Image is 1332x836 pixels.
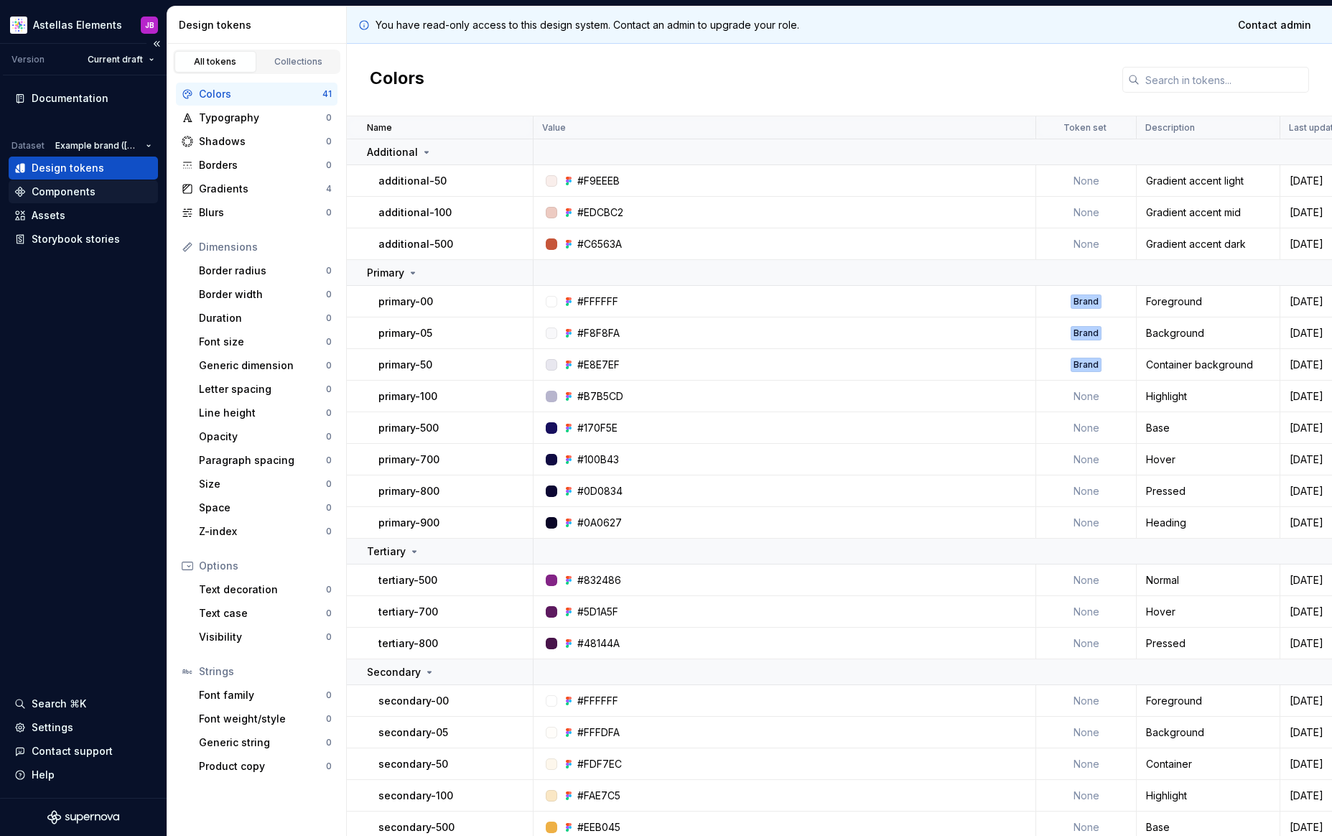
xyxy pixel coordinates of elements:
[199,158,326,172] div: Borders
[193,473,337,496] a: Size0
[1137,452,1279,467] div: Hover
[193,731,337,754] a: Generic string0
[193,755,337,778] a: Product copy0
[32,720,73,735] div: Settings
[577,789,620,803] div: #FAE7C5
[378,605,438,619] p: tertiary-700
[378,484,439,498] p: primary-800
[1145,122,1195,134] p: Description
[199,759,326,774] div: Product copy
[193,578,337,601] a: Text decoration0
[1137,237,1279,251] div: Gradient accent dark
[378,205,452,220] p: additional-100
[176,177,337,200] a: Gradients4
[199,406,326,420] div: Line height
[1036,165,1137,197] td: None
[199,524,326,539] div: Z-index
[1137,573,1279,587] div: Normal
[10,17,27,34] img: b2369ad3-f38c-46c1-b2a2-f2452fdbdcd2.png
[577,294,618,309] div: #FFFFFF
[1036,717,1137,748] td: None
[199,630,326,644] div: Visibility
[1137,789,1279,803] div: Highlight
[370,67,424,93] h2: Colors
[199,429,326,444] div: Opacity
[179,18,340,32] div: Design tokens
[88,54,143,65] span: Current draft
[367,145,418,159] p: Additional
[1036,596,1137,628] td: None
[326,112,332,124] div: 0
[180,56,251,68] div: All tokens
[326,455,332,466] div: 0
[1036,628,1137,659] td: None
[32,208,65,223] div: Assets
[577,516,622,530] div: #0A0627
[577,820,620,835] div: #EEB045
[378,820,455,835] p: secondary-500
[1036,381,1137,412] td: None
[326,526,332,537] div: 0
[55,140,140,152] span: Example brand ([GEOGRAPHIC_DATA])
[1036,475,1137,507] td: None
[577,757,622,771] div: #FDF7EC
[1140,67,1309,93] input: Search in tokens...
[577,421,618,435] div: #170F5E
[378,358,432,372] p: primary-50
[1036,444,1137,475] td: None
[146,34,167,54] button: Collapse sidebar
[9,716,158,739] a: Settings
[1071,326,1102,340] div: Brand
[1137,484,1279,498] div: Pressed
[9,204,158,227] a: Assets
[1036,685,1137,717] td: None
[378,237,453,251] p: additional-500
[9,157,158,180] a: Design tokens
[1137,421,1279,435] div: Base
[326,631,332,643] div: 0
[1137,326,1279,340] div: Background
[32,697,86,711] div: Search ⌘K
[1036,228,1137,260] td: None
[1137,516,1279,530] div: Heading
[378,452,439,467] p: primary-700
[199,582,326,597] div: Text decoration
[47,810,119,825] svg: Supernova Logo
[577,694,618,708] div: #FFFFFF
[326,689,332,701] div: 0
[81,50,161,70] button: Current draft
[33,18,122,32] div: Astellas Elements
[1137,389,1279,404] div: Highlight
[193,684,337,707] a: Font family0
[193,707,337,730] a: Font weight/style0
[367,266,404,280] p: Primary
[326,289,332,300] div: 0
[326,713,332,725] div: 0
[326,407,332,419] div: 0
[199,182,326,196] div: Gradients
[199,477,326,491] div: Size
[1238,18,1311,32] span: Contact admin
[32,91,108,106] div: Documentation
[9,180,158,203] a: Components
[577,484,623,498] div: #0D0834
[193,401,337,424] a: Line height0
[9,87,158,110] a: Documentation
[326,608,332,619] div: 0
[1071,358,1102,372] div: Brand
[176,130,337,153] a: Shadows0
[577,573,621,587] div: #832486
[577,636,620,651] div: #48144A
[176,201,337,224] a: Blurs0
[326,761,332,772] div: 0
[176,154,337,177] a: Borders0
[378,636,438,651] p: tertiary-800
[378,389,437,404] p: primary-100
[577,205,623,220] div: #EDCBC2
[542,122,566,134] p: Value
[378,516,439,530] p: primary-900
[11,140,45,152] div: Dataset
[326,478,332,490] div: 0
[1071,294,1102,309] div: Brand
